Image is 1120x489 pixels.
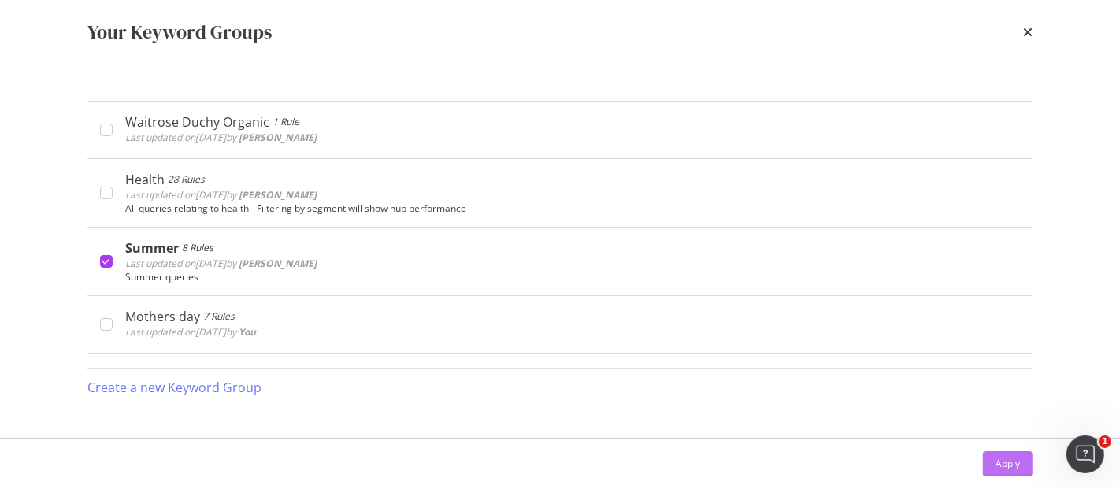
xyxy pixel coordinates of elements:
b: [PERSON_NAME] [239,188,317,202]
div: Health [125,172,165,187]
span: Last updated on [DATE] by [125,257,317,270]
div: 7 Rules [203,309,235,324]
b: [PERSON_NAME] [239,257,317,270]
span: 1 [1099,435,1111,448]
div: All queries relating to health - Filtering by segment will show hub performance [125,203,1020,214]
button: Create a new Keyword Group [87,369,261,406]
div: 8 Rules [182,240,213,256]
div: 1 Rule [273,114,299,130]
div: times [1023,19,1033,46]
span: Last updated on [DATE] by [125,131,317,144]
div: Summer [125,240,179,256]
iframe: Intercom live chat [1066,435,1104,473]
div: 28 Rules [168,172,205,187]
b: [PERSON_NAME] [239,131,317,144]
div: Waitrose Duchy Organic [125,114,269,130]
b: You [239,325,256,339]
div: 6 Rules [217,366,248,382]
div: Summer queries [125,272,1020,283]
div: Apply [996,457,1020,470]
span: Last updated on [DATE] by [125,325,256,339]
div: Create a new Keyword Group [87,379,261,397]
div: Valentines Day [125,366,213,382]
div: Your Keyword Groups [87,19,272,46]
span: Last updated on [DATE] by [125,188,317,202]
div: Mothers day [125,309,200,324]
button: Apply [983,451,1033,476]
